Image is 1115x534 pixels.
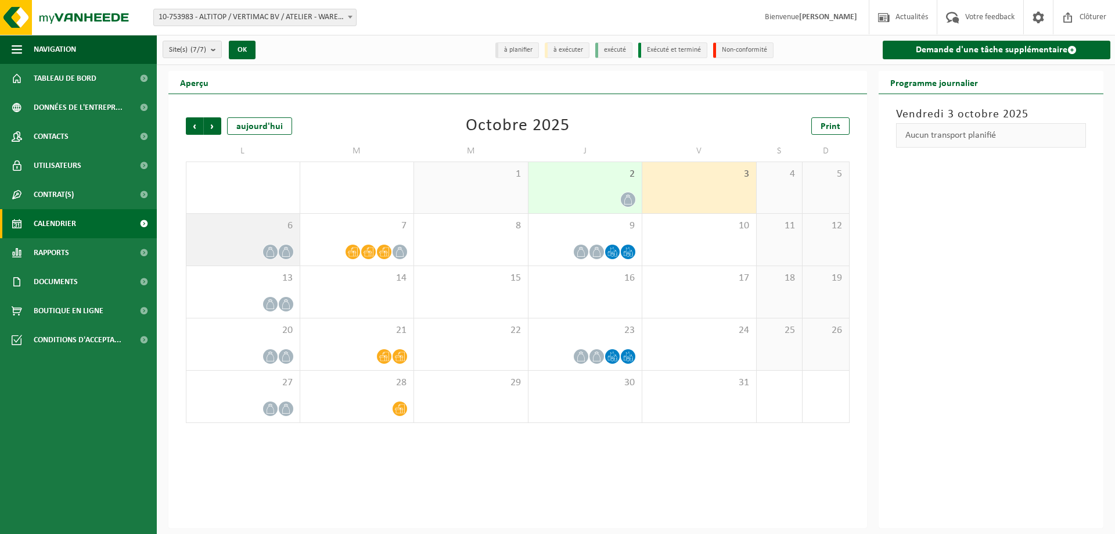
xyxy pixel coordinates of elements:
span: Suivant [204,117,221,135]
span: 14 [306,272,408,285]
a: Print [811,117,850,135]
count: (7/7) [190,46,206,53]
li: Exécuté et terminé [638,42,707,58]
span: Boutique en ligne [34,296,103,325]
span: Documents [34,267,78,296]
span: 28 [306,377,408,389]
span: 26 [808,324,843,337]
button: Site(s)(7/7) [163,41,222,58]
span: 31 [648,377,750,389]
span: 4 [762,168,797,181]
span: Site(s) [169,41,206,59]
span: 3 [648,168,750,181]
span: Navigation [34,35,76,64]
span: 24 [648,324,750,337]
span: 22 [420,324,522,337]
li: à planifier [495,42,539,58]
li: Non-conformité [713,42,774,58]
li: à exécuter [545,42,589,58]
span: 16 [534,272,636,285]
span: 17 [648,272,750,285]
td: S [757,141,803,162]
span: 8 [420,220,522,232]
span: Tableau de bord [34,64,96,93]
span: 10-753983 - ALTITOP / VERTIMAC BV / ATELIER - WAREGEM [154,9,356,26]
span: Contacts [34,122,69,151]
span: 9 [534,220,636,232]
span: 11 [762,220,797,232]
span: 6 [192,220,294,232]
span: 29 [420,377,522,389]
span: Utilisateurs [34,151,81,180]
span: 10-753983 - ALTITOP / VERTIMAC BV / ATELIER - WAREGEM [153,9,357,26]
span: 15 [420,272,522,285]
h2: Programme journalier [879,71,990,94]
span: 10 [648,220,750,232]
td: J [528,141,643,162]
h2: Aperçu [168,71,220,94]
span: Contrat(s) [34,180,74,209]
span: 18 [762,272,797,285]
div: Octobre 2025 [466,117,570,135]
td: V [642,141,757,162]
span: 1 [420,168,522,181]
span: 7 [306,220,408,232]
td: M [414,141,528,162]
span: 2 [534,168,636,181]
span: Précédent [186,117,203,135]
strong: [PERSON_NAME] [799,13,857,21]
span: Calendrier [34,209,76,238]
button: OK [229,41,256,59]
span: Rapports [34,238,69,267]
td: D [803,141,849,162]
span: 5 [808,168,843,181]
span: Conditions d'accepta... [34,325,121,354]
span: 12 [808,220,843,232]
span: 23 [534,324,636,337]
span: 30 [534,377,636,389]
li: exécuté [595,42,632,58]
span: 27 [192,377,294,389]
div: Aucun transport planifié [896,123,1087,148]
span: 20 [192,324,294,337]
a: Demande d'une tâche supplémentaire [883,41,1111,59]
td: M [300,141,415,162]
div: aujourd'hui [227,117,292,135]
span: 25 [762,324,797,337]
td: L [186,141,300,162]
span: Données de l'entrepr... [34,93,123,122]
h3: Vendredi 3 octobre 2025 [896,106,1087,123]
span: Print [821,122,840,131]
span: 13 [192,272,294,285]
span: 21 [306,324,408,337]
span: 19 [808,272,843,285]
